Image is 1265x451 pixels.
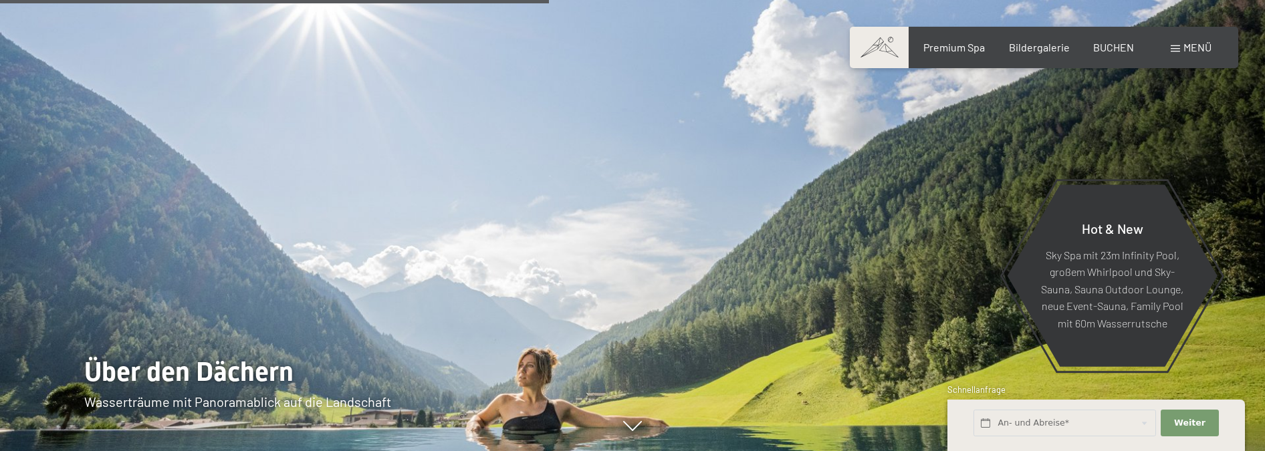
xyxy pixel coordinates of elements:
a: BUCHEN [1093,41,1134,53]
span: Menü [1183,41,1212,53]
p: Sky Spa mit 23m Infinity Pool, großem Whirlpool und Sky-Sauna, Sauna Outdoor Lounge, neue Event-S... [1040,246,1185,331]
a: Premium Spa [923,41,985,53]
button: Weiter [1161,410,1218,437]
a: Bildergalerie [1009,41,1070,53]
span: Weiter [1174,417,1205,429]
span: Schnellanfrage [947,384,1006,395]
span: Hot & New [1082,220,1143,236]
a: Hot & New Sky Spa mit 23m Infinity Pool, großem Whirlpool und Sky-Sauna, Sauna Outdoor Lounge, ne... [1006,184,1218,367]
